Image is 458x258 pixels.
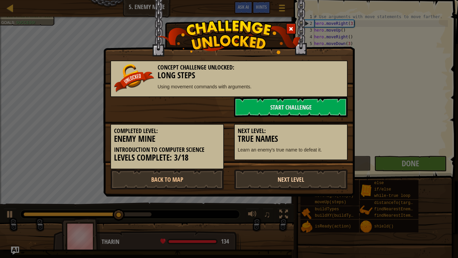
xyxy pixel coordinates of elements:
[234,97,348,117] a: Start Challenge
[110,169,224,189] a: Back to Map
[114,71,344,80] h3: Long Steps
[114,146,220,153] h5: Introduction to Computer Science
[114,153,220,162] h3: Levels Complete: 3/18
[114,83,344,90] p: Using movement commands with arguments.
[158,63,234,72] span: Concept Challenge Unlocked:
[114,128,220,134] h5: Completed Level:
[234,169,348,189] a: Next Level
[238,128,344,134] h5: Next Level:
[157,20,301,54] img: challenge_unlocked.png
[238,146,344,153] p: Learn an enemy's true name to defeat it.
[114,64,154,92] img: unlocked_banner.png
[114,134,220,143] h3: Enemy Mine
[238,134,344,143] h3: True Names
